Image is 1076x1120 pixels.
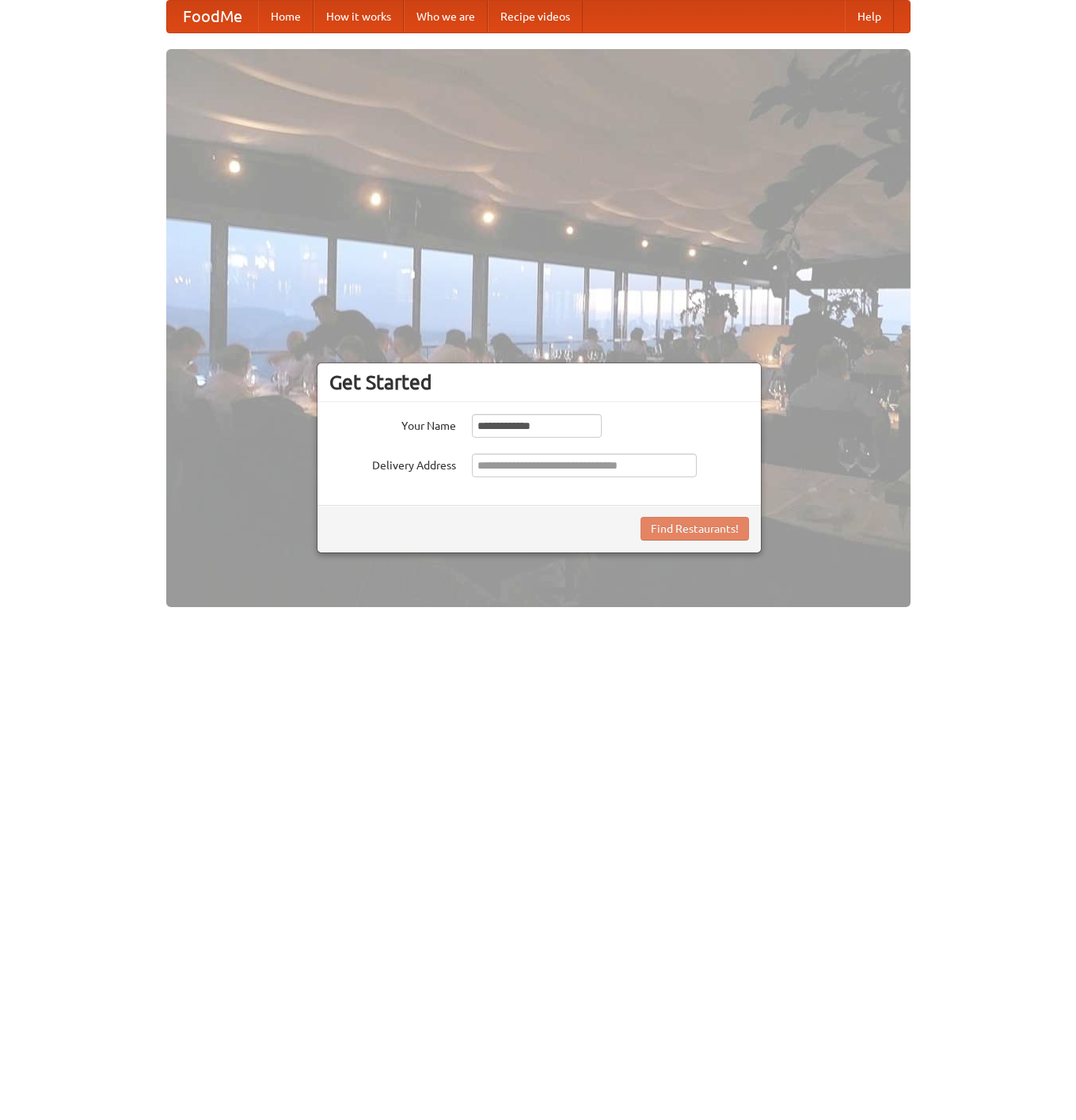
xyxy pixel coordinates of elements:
[329,454,456,473] label: Delivery Address
[329,370,749,394] h3: Get Started
[404,1,488,32] a: Who we are
[845,1,894,32] a: Help
[167,1,258,32] a: FoodMe
[488,1,583,32] a: Recipe videos
[641,517,749,541] button: Find Restaurants!
[329,414,456,434] label: Your Name
[258,1,314,32] a: Home
[314,1,404,32] a: How it works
